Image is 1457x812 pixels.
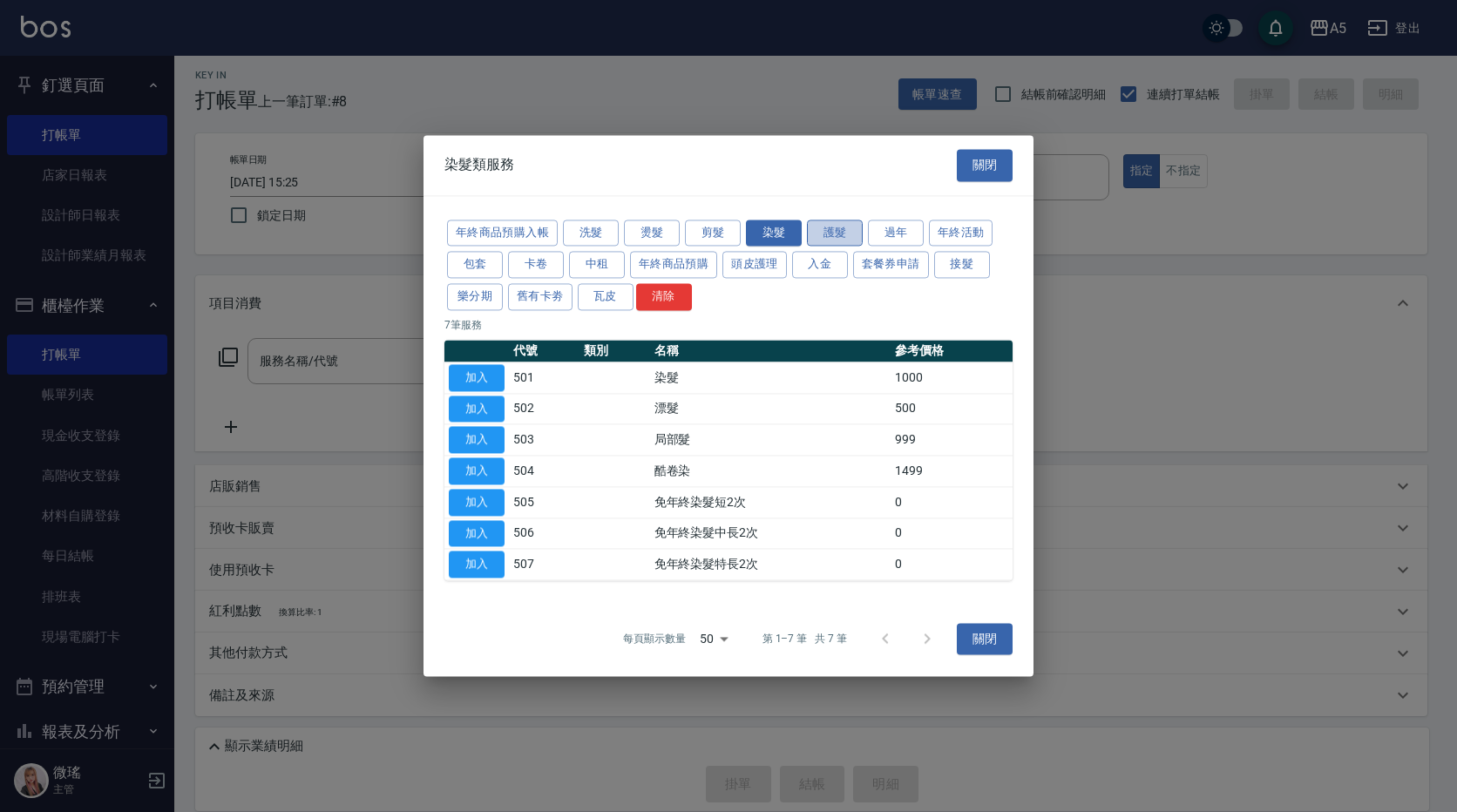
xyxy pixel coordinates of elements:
[509,340,579,362] th: 代號
[636,283,692,310] button: 清除
[891,340,1013,362] th: 參考價格
[509,487,579,518] td: 505
[693,615,735,662] div: 50
[569,252,625,279] button: 中租
[449,551,505,579] button: 加入
[579,340,650,362] th: 類別
[934,252,990,279] button: 接髮
[807,220,863,247] button: 護髮
[449,364,505,391] button: 加入
[650,549,891,580] td: 免年終染髮特長2次
[630,252,717,279] button: 年終商品預購
[891,518,1013,549] td: 0
[508,283,573,310] button: 舊有卡劵
[650,362,891,394] td: 染髮
[650,424,891,456] td: 局部髮
[891,456,1013,487] td: 1499
[447,220,558,247] button: 年終商品預購入帳
[891,549,1013,580] td: 0
[444,157,514,174] span: 染髮類服務
[650,518,891,549] td: 免年終染髮中長2次
[891,362,1013,394] td: 1000
[650,456,891,487] td: 酷卷染
[447,283,503,310] button: 樂分期
[792,252,848,279] button: 入金
[509,456,579,487] td: 504
[685,220,741,247] button: 剪髮
[853,252,929,279] button: 套餐券申請
[746,220,802,247] button: 染髮
[509,362,579,394] td: 501
[449,427,505,454] button: 加入
[868,220,924,247] button: 過年
[509,424,579,456] td: 503
[957,149,1013,181] button: 關閉
[449,457,505,484] button: 加入
[449,489,505,516] button: 加入
[509,549,579,580] td: 507
[563,220,619,247] button: 洗髮
[929,220,993,247] button: 年終活動
[891,424,1013,456] td: 999
[762,632,847,647] p: 第 1–7 筆 共 7 筆
[509,518,579,549] td: 506
[509,393,579,424] td: 502
[650,393,891,424] td: 漂髮
[449,396,505,423] button: 加入
[891,487,1013,518] td: 0
[623,632,686,647] p: 每頁顯示數量
[449,520,505,547] button: 加入
[957,623,1013,655] button: 關閉
[722,252,787,279] button: 頭皮護理
[444,317,1013,333] p: 7 筆服務
[650,340,891,362] th: 名稱
[447,252,503,279] button: 包套
[624,220,680,247] button: 燙髮
[508,252,564,279] button: 卡卷
[650,487,891,518] td: 免年終染髮短2次
[891,393,1013,424] td: 500
[578,283,634,310] button: 瓦皮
